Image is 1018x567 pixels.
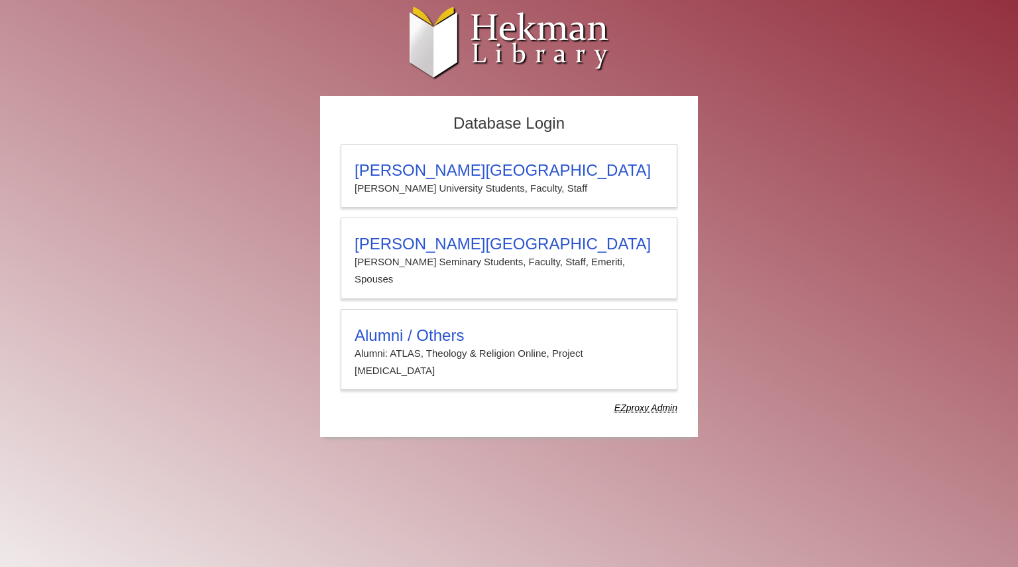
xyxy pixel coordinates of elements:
[355,326,663,345] h3: Alumni / Others
[341,144,677,208] a: [PERSON_NAME][GEOGRAPHIC_DATA][PERSON_NAME] University Students, Faculty, Staff
[355,180,663,197] p: [PERSON_NAME] University Students, Faculty, Staff
[355,345,663,380] p: Alumni: ATLAS, Theology & Religion Online, Project [MEDICAL_DATA]
[355,161,663,180] h3: [PERSON_NAME][GEOGRAPHIC_DATA]
[355,253,663,288] p: [PERSON_NAME] Seminary Students, Faculty, Staff, Emeriti, Spouses
[355,235,663,253] h3: [PERSON_NAME][GEOGRAPHIC_DATA]
[355,326,663,380] summary: Alumni / OthersAlumni: ATLAS, Theology & Religion Online, Project [MEDICAL_DATA]
[341,218,677,299] a: [PERSON_NAME][GEOGRAPHIC_DATA][PERSON_NAME] Seminary Students, Faculty, Staff, Emeriti, Spouses
[614,403,677,413] dfn: Use Alumni login
[334,110,684,137] h2: Database Login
